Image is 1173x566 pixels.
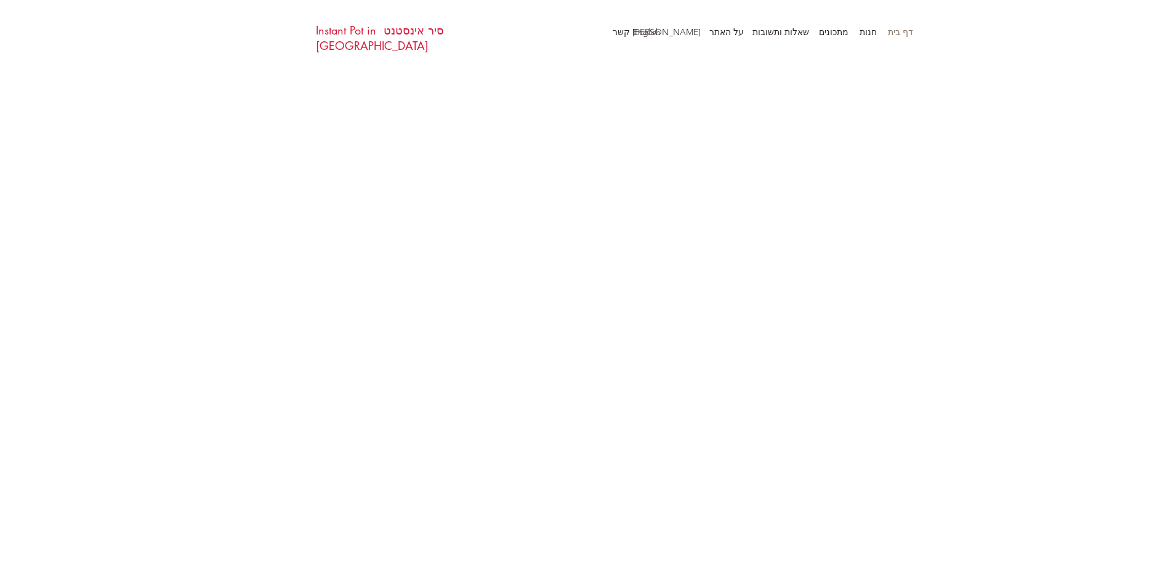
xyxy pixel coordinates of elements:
span: תנו לסיר לעבוד בשבילכם [587,358,889,393]
span: למה לעבוד קשה? [673,301,889,336]
a: סיר אינסטנט Instant Pot in [GEOGRAPHIC_DATA] [316,23,444,53]
a: דף בית [883,23,919,41]
a: English [627,23,667,41]
a: חנות [855,23,883,41]
p: שאלות ותשובות [746,23,815,41]
p: [PERSON_NAME] קשר [607,23,707,41]
p: על האתר [703,23,750,41]
a: [PERSON_NAME] קשר [667,23,707,41]
a: שאלות ותשובות [750,23,815,41]
p: חנות [853,23,883,41]
nav: אתר [599,23,919,41]
p: מתכונים [813,23,855,41]
p: דף בית [882,23,919,41]
a: מתכונים [815,23,855,41]
a: על האתר [707,23,750,41]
